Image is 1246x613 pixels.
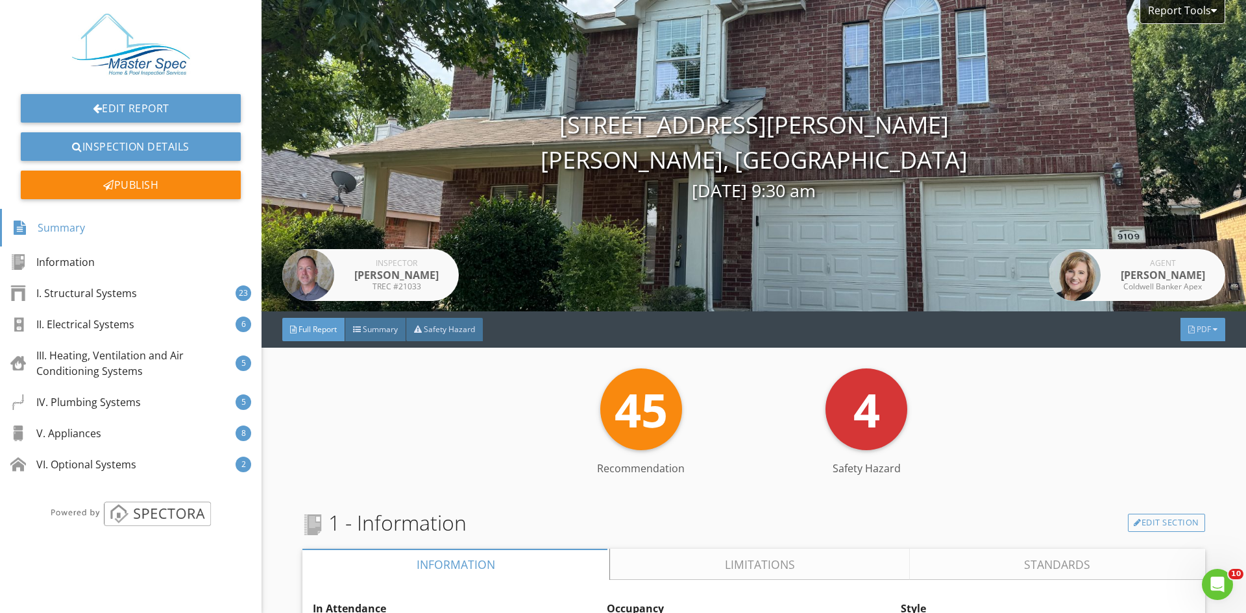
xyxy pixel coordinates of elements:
[236,317,251,332] div: 6
[236,426,251,441] div: 8
[1111,283,1215,291] div: Coldwell Banker Apex
[10,254,95,270] div: Information
[302,507,467,538] span: 1 - Information
[345,283,448,291] div: TREC #21033
[10,317,134,332] div: II. Electrical Systems
[282,249,459,301] a: Inspector [PERSON_NAME] TREC #21033
[236,457,251,472] div: 2
[21,132,241,161] a: Inspection Details
[615,378,668,441] span: 45
[262,108,1246,204] div: [STREET_ADDRESS][PERSON_NAME] [PERSON_NAME], [GEOGRAPHIC_DATA]
[424,324,475,335] span: Safety Hazard
[910,549,1204,580] a: Standards
[69,10,193,78] img: CA2EC2A9-789B-4C07-82A4-65C7B10B3DC7.jpeg
[1228,569,1243,579] span: 10
[1202,569,1233,600] iframe: Intercom live chat
[10,285,137,301] div: I. Structural Systems
[1111,267,1215,283] div: [PERSON_NAME]
[754,461,980,476] div: Safety Hazard
[1128,514,1205,532] a: Edit Section
[345,267,448,283] div: [PERSON_NAME]
[528,461,754,476] div: Recommendation
[282,249,334,301] img: jason_crop5.jpg
[262,178,1246,204] div: [DATE] 9:30 am
[1111,259,1215,267] div: Agent
[21,94,241,123] a: Edit Report
[236,394,251,410] div: 5
[21,171,241,199] div: Publish
[363,324,398,335] span: Summary
[611,549,910,580] a: Limitations
[10,348,236,379] div: III. Heating, Ventilation and Air Conditioning Systems
[48,501,213,526] img: powered_by_spectora_2.png
[1197,324,1211,335] span: PDF
[853,378,880,441] span: 4
[10,394,141,410] div: IV. Plumbing Systems
[236,355,251,371] div: 5
[236,285,251,301] div: 23
[10,426,101,441] div: V. Appliances
[12,217,85,239] div: Summary
[345,259,448,267] div: Inspector
[10,457,136,472] div: VI. Optional Systems
[299,324,337,335] span: Full Report
[1049,249,1101,301] img: data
